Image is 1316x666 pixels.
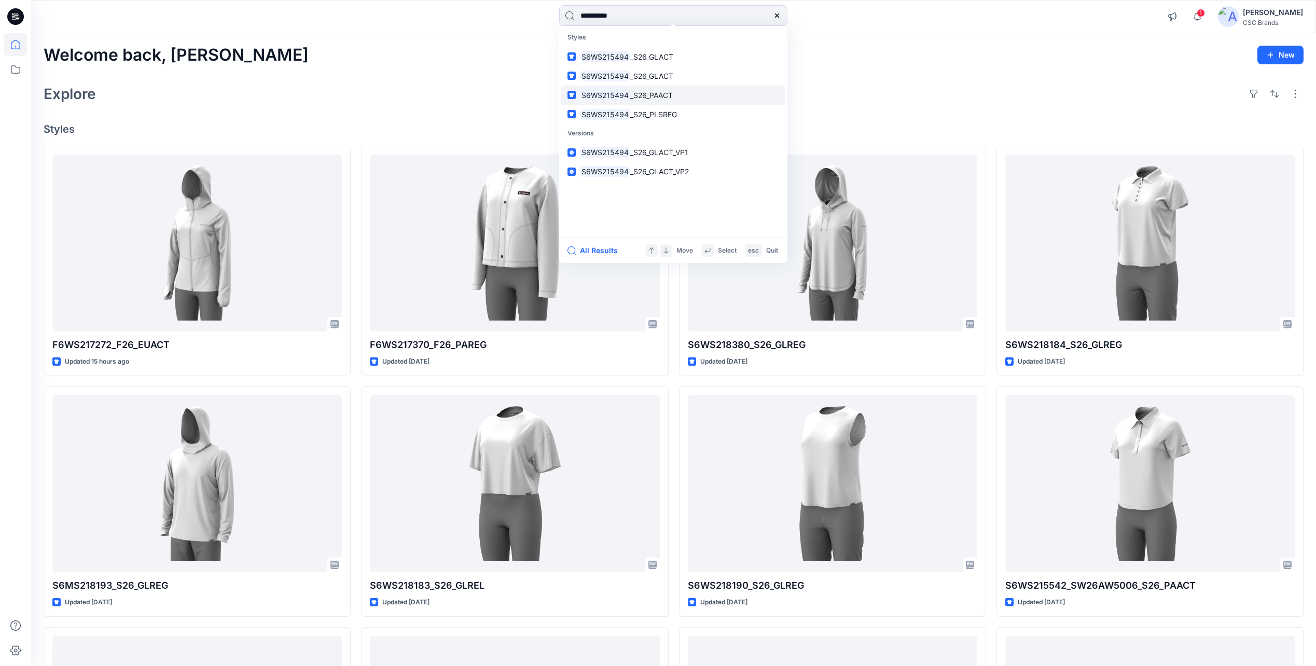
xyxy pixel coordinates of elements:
p: S6WS218184_S26_GLREG [1005,338,1295,352]
span: _S26_GLACT [630,52,673,61]
a: S6WS215494_S26_GLACT_VP1 [561,143,785,162]
mark: S6WS215494 [580,51,630,63]
span: 1 [1197,9,1205,17]
mark: S6WS215494 [580,146,630,158]
p: Updated [DATE] [700,597,747,608]
mark: S6WS215494 [580,89,630,101]
p: F6WS217370_F26_PAREG [370,338,659,352]
p: esc [748,245,759,256]
p: Updated [DATE] [382,597,430,608]
a: S6WS218184_S26_GLREG [1005,155,1295,331]
a: S6WS215494_S26_GLACT_VP2 [561,162,785,181]
p: F6WS217272_F26_EUACT [52,338,342,352]
a: S6WS215494_S26_GLACT [561,47,785,66]
p: S6MS218193_S26_GLREG [52,578,342,593]
a: S6WS215494_S26_PLSREG [561,105,785,124]
p: Updated 15 hours ago [65,356,129,367]
p: Updated [DATE] [382,356,430,367]
h2: Welcome back, [PERSON_NAME] [44,46,309,65]
a: S6WS215494_S26_PAACT [561,86,785,105]
p: Updated [DATE] [700,356,747,367]
span: _S26_GLACT [630,72,673,80]
p: S6WS218190_S26_GLREG [688,578,977,593]
a: F6WS217272_F26_EUACT [52,155,342,331]
p: Updated [DATE] [1018,597,1065,608]
h4: Styles [44,123,1304,135]
mark: S6WS215494 [580,70,630,82]
p: Quit [766,245,778,256]
span: _S26_GLACT_VP1 [630,148,688,157]
div: CSC Brands [1243,19,1303,26]
p: Versions [561,124,785,143]
a: S6WS215494_S26_GLACT [561,66,785,86]
p: S6WS218380_S26_GLREG [688,338,977,352]
div: [PERSON_NAME] [1243,6,1303,19]
button: New [1257,46,1304,64]
span: _S26_GLACT_VP2 [630,167,689,176]
a: S6WS218183_S26_GLREL [370,395,659,572]
p: S6WS218183_S26_GLREL [370,578,659,593]
p: Select [718,245,737,256]
button: All Results [567,244,625,257]
p: Updated [DATE] [65,597,112,608]
p: S6WS215542_SW26AW5006_S26_PAACT [1005,578,1295,593]
img: avatar [1218,6,1239,27]
mark: S6WS215494 [580,165,630,177]
p: Updated [DATE] [1018,356,1065,367]
p: Styles [561,28,785,47]
span: _S26_PLSREG [630,110,677,119]
a: S6WS218190_S26_GLREG [688,395,977,572]
span: _S26_PAACT [630,91,673,100]
a: F6WS217370_F26_PAREG [370,155,659,331]
a: S6MS218193_S26_GLREG [52,395,342,572]
p: Move [676,245,693,256]
a: S6WS218380_S26_GLREG [688,155,977,331]
a: S6WS215542_SW26AW5006_S26_PAACT [1005,395,1295,572]
mark: S6WS215494 [580,108,630,120]
h2: Explore [44,86,96,102]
